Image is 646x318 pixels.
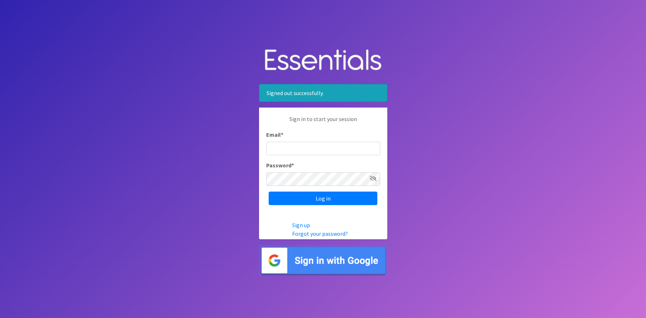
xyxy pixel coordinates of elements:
[266,130,283,139] label: Email
[281,131,283,138] abbr: required
[292,221,310,229] a: Sign up
[291,162,294,169] abbr: required
[269,192,377,205] input: Log in
[266,161,294,170] label: Password
[259,42,387,79] img: Human Essentials
[259,84,387,102] div: Signed out successfully.
[292,230,348,237] a: Forgot your password?
[259,245,387,276] img: Sign in with Google
[266,115,380,130] p: Sign in to start your session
